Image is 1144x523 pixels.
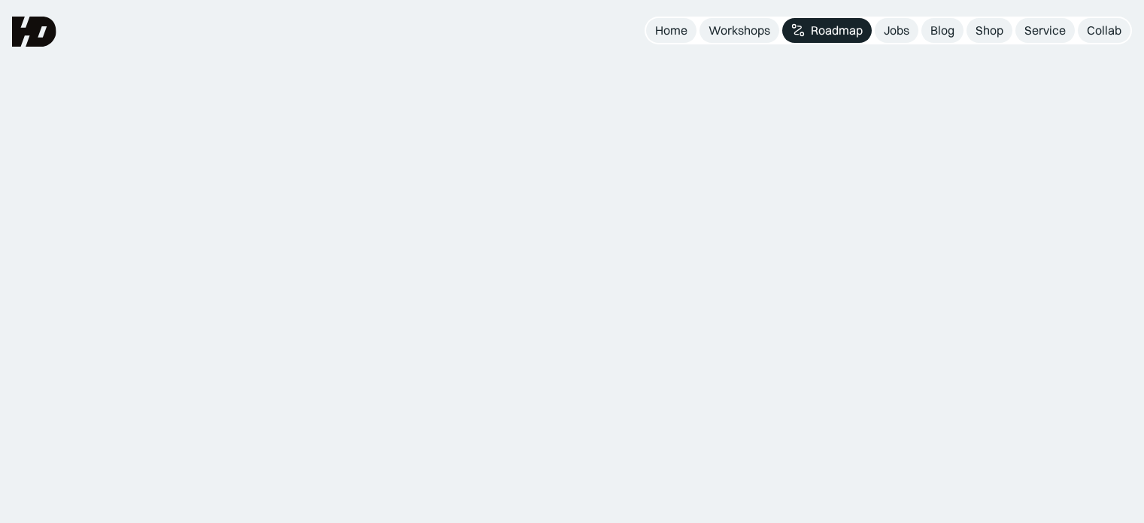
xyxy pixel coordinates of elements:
div: Beli Akses [763,458,824,473]
a: Workshops [699,18,779,43]
a: Shop [966,18,1012,43]
div: Beli Akses [505,458,566,473]
a: Beli AksesRp169.000 [248,458,398,473]
div: Service [1024,23,1066,38]
div: Rp139.000 [828,458,892,473]
span: UI/UX [722,108,888,180]
a: Beli AksesRp169.000 [505,458,655,473]
div: Beli Akses [248,458,309,473]
a: Roadmap [782,18,872,43]
a: Collab [1078,18,1130,43]
div: Rp169.000 [571,458,635,473]
a: Service [1015,18,1075,43]
div: Collab [1087,23,1121,38]
a: Beli AksesRp139.000 [763,458,912,473]
a: Jobs [875,18,918,43]
div: Career path menjadi Remote Worker 2025 [199,312,591,343]
div: Roadmap [811,23,863,38]
div: Jobs [884,23,909,38]
a: Blog [921,18,963,43]
div: Blog [930,23,954,38]
div: Workshops [709,23,770,38]
div: Rp169.000 [314,458,378,473]
div: Shop [976,23,1003,38]
a: Home [646,18,696,43]
div: Home [655,23,687,38]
